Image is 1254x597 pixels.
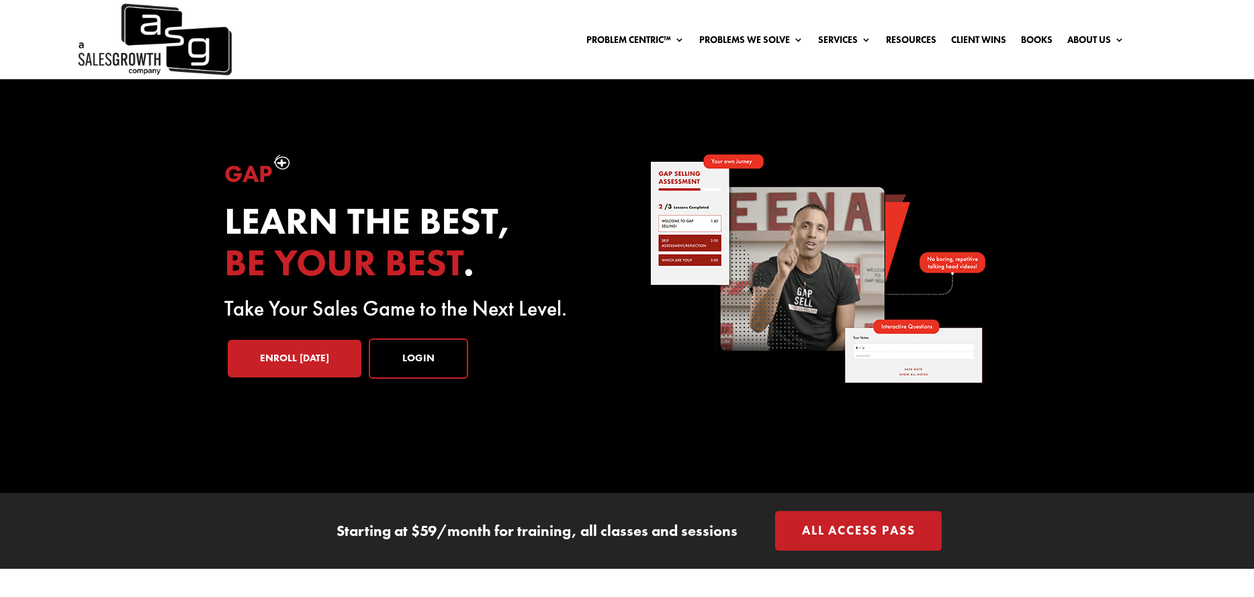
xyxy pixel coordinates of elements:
a: Client Wins [951,35,1006,50]
a: Problems We Solve [699,35,803,50]
a: Problem Centric™ [586,35,684,50]
a: Resources [886,35,936,50]
img: plus-symbol-white [273,154,290,170]
a: Books [1021,35,1053,50]
a: All Access Pass [775,511,942,551]
a: About Us [1067,35,1124,50]
h2: Learn the best, . [224,201,605,290]
p: Take Your Sales Game to the Next Level. [224,301,605,317]
img: self-paced-sales-course-online [650,154,985,383]
a: Enroll [DATE] [228,340,361,377]
span: be your best [224,238,463,287]
a: Services [818,35,871,50]
a: Login [369,338,468,379]
span: Gap [224,158,273,189]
